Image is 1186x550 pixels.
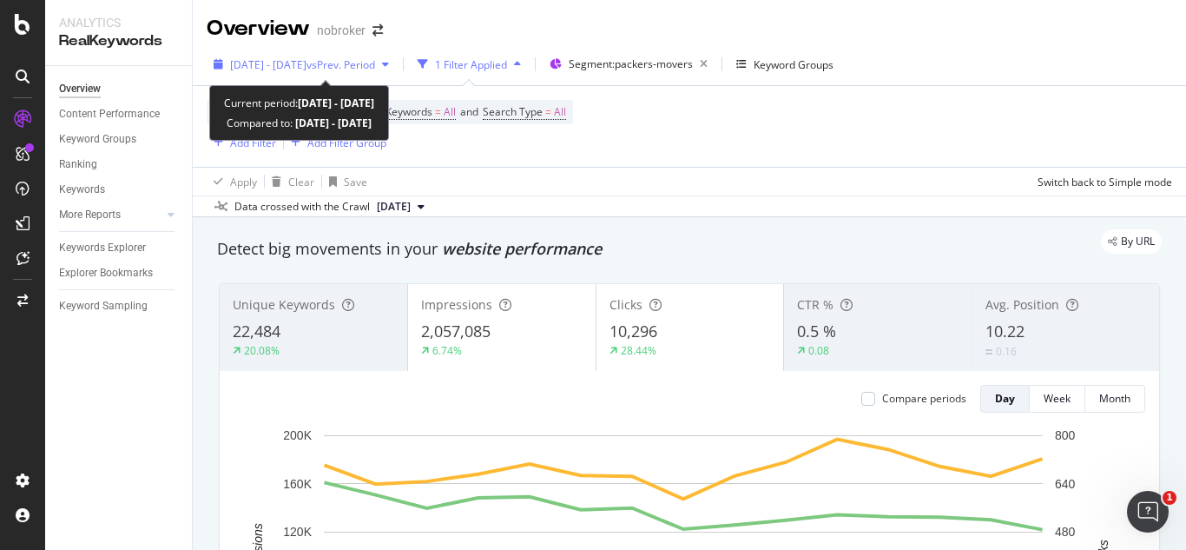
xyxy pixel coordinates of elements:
[609,321,657,341] span: 10,296
[995,391,1015,406] div: Day
[435,57,507,72] div: 1 Filter Applied
[59,105,160,123] div: Content Performance
[980,385,1030,413] button: Day
[1030,385,1085,413] button: Week
[435,104,441,119] span: =
[59,206,121,224] div: More Reports
[421,321,491,341] span: 2,057,085
[59,105,180,123] a: Content Performance
[729,50,840,78] button: Keyword Groups
[370,196,432,217] button: [DATE]
[543,50,715,78] button: Segment:packers-movers
[377,199,411,215] span: 2025 Aug. 4th
[59,181,105,199] div: Keywords
[293,116,372,130] b: [DATE] - [DATE]
[306,57,375,72] span: vs Prev. Period
[233,321,280,341] span: 22,484
[59,130,136,149] div: Keyword Groups
[985,349,992,355] img: Equal
[1099,391,1130,406] div: Month
[1163,491,1176,505] span: 1
[322,168,367,195] button: Save
[59,156,97,174] div: Ranking
[59,264,180,282] a: Explorer Bookmarks
[283,477,312,491] text: 160K
[797,296,833,313] span: CTR %
[224,93,374,113] div: Current period:
[59,297,148,315] div: Keyword Sampling
[421,296,492,313] span: Impressions
[59,206,162,224] a: More Reports
[59,297,180,315] a: Keyword Sampling
[882,391,966,406] div: Compare periods
[59,264,153,282] div: Explorer Bookmarks
[230,57,306,72] span: [DATE] - [DATE]
[230,175,257,189] div: Apply
[609,296,642,313] span: Clicks
[265,168,314,195] button: Clear
[284,132,386,153] button: Add Filter Group
[283,525,312,539] text: 120K
[1055,525,1076,539] text: 480
[59,14,178,31] div: Analytics
[59,181,180,199] a: Keywords
[1127,491,1169,533] iframe: Intercom live chat
[244,343,280,358] div: 20.08%
[59,31,178,51] div: RealKeywords
[207,168,257,195] button: Apply
[344,175,367,189] div: Save
[283,428,312,442] text: 200K
[59,239,146,257] div: Keywords Explorer
[483,104,543,119] span: Search Type
[288,175,314,189] div: Clear
[754,57,833,72] div: Keyword Groups
[808,343,829,358] div: 0.08
[207,14,310,43] div: Overview
[59,80,180,98] a: Overview
[1055,428,1076,442] text: 800
[985,296,1059,313] span: Avg. Position
[207,132,276,153] button: Add Filter
[432,343,462,358] div: 6.74%
[554,100,566,124] span: All
[230,136,276,150] div: Add Filter
[569,56,693,71] span: Segment: packers-movers
[234,199,370,215] div: Data crossed with the Crawl
[1031,168,1172,195] button: Switch back to Simple mode
[227,113,372,133] div: Compared to:
[59,156,180,174] a: Ranking
[385,104,432,119] span: Keywords
[1085,385,1145,413] button: Month
[207,50,396,78] button: [DATE] - [DATE]vsPrev. Period
[985,321,1025,341] span: 10.22
[59,130,180,149] a: Keyword Groups
[1044,391,1071,406] div: Week
[1055,477,1076,491] text: 640
[372,24,383,36] div: arrow-right-arrow-left
[621,343,656,358] div: 28.44%
[307,136,386,150] div: Add Filter Group
[1038,175,1172,189] div: Switch back to Simple mode
[444,100,456,124] span: All
[233,296,335,313] span: Unique Keywords
[1121,236,1155,247] span: By URL
[59,80,101,98] div: Overview
[59,239,180,257] a: Keywords Explorer
[460,104,478,119] span: and
[797,321,836,341] span: 0.5 %
[298,96,374,110] b: [DATE] - [DATE]
[545,104,551,119] span: =
[411,50,528,78] button: 1 Filter Applied
[317,22,366,39] div: nobroker
[1101,229,1162,254] div: legacy label
[996,344,1017,359] div: 0.16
